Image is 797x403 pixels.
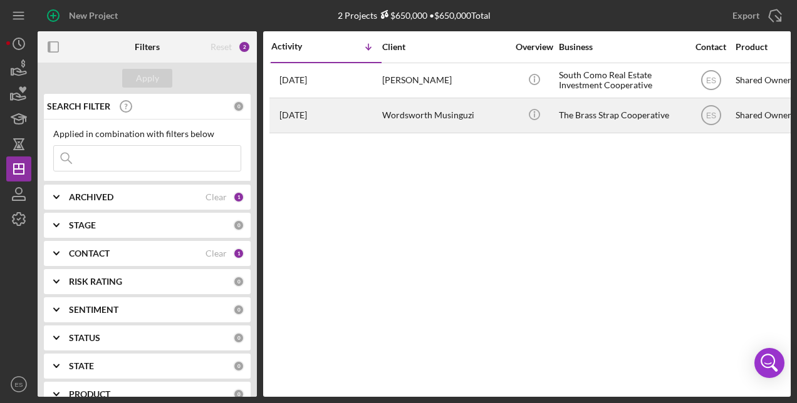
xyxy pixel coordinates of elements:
div: Business [559,42,684,52]
div: Clear [206,192,227,202]
div: $650,000 [377,10,427,21]
b: Filters [135,42,160,52]
div: Clear [206,248,227,258]
text: ES [706,111,716,120]
div: Overview [511,42,558,52]
div: 0 [233,360,244,372]
div: Reset [211,42,232,52]
div: Applied in combination with filters below [53,129,241,139]
div: 0 [233,332,244,344]
b: SENTIMENT [69,305,118,315]
time: 2025-08-11 20:01 [279,75,307,85]
div: The Brass Strap Cooperative [559,99,684,132]
div: South Como Real Estate Investment Cooperative [559,64,684,97]
div: 1 [233,191,244,203]
b: STAGE [69,220,96,230]
div: 0 [233,101,244,112]
div: Open Intercom Messenger [754,348,784,378]
b: CONTACT [69,248,110,258]
b: STATE [69,361,94,371]
b: PRODUCT [69,389,110,399]
div: 1 [233,248,244,259]
div: Wordsworth Musinguzi [382,99,508,132]
text: ES [15,381,23,388]
div: Contact [687,42,734,52]
text: ES [706,76,716,85]
time: 2025-03-27 18:22 [279,110,307,120]
div: Export [732,3,759,28]
div: 2 Projects • $650,000 Total [338,10,491,21]
div: 2 [238,41,251,53]
button: ES [6,372,31,397]
div: 0 [233,276,244,287]
div: 0 [233,389,244,400]
div: 0 [233,220,244,231]
div: Client [382,42,508,52]
b: STATUS [69,333,100,343]
div: New Project [69,3,118,28]
div: Apply [136,69,159,88]
div: Activity [271,41,326,51]
button: Export [720,3,791,28]
div: [PERSON_NAME] [382,64,508,97]
b: ARCHIVED [69,192,113,202]
b: SEARCH FILTER [47,101,110,111]
button: Apply [122,69,172,88]
b: RISK RATING [69,277,122,287]
div: 0 [233,304,244,315]
button: New Project [38,3,130,28]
